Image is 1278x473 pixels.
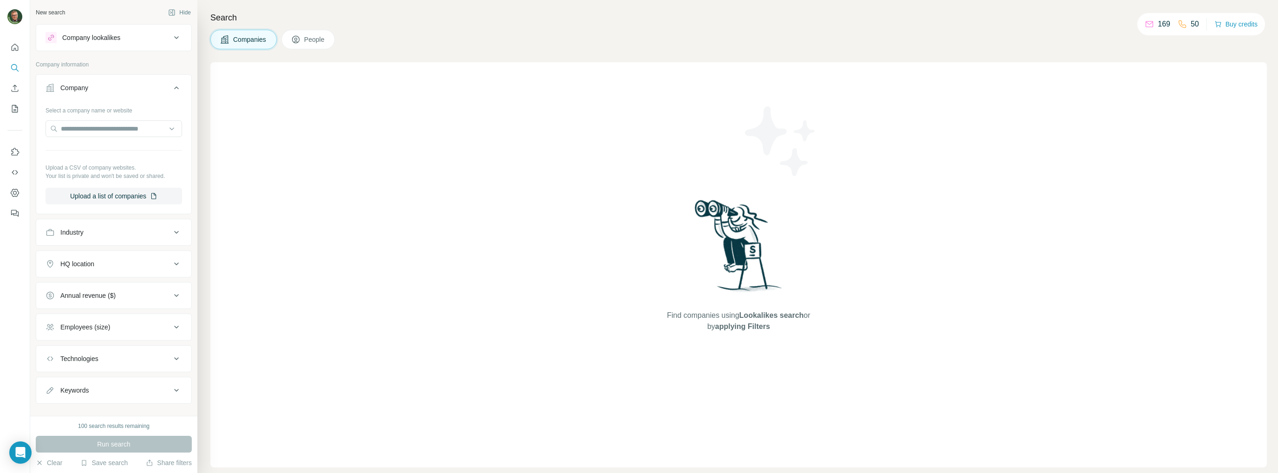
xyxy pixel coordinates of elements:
[7,205,22,222] button: Feedback
[60,83,88,92] div: Company
[60,259,94,269] div: HQ location
[162,6,197,20] button: Hide
[46,164,182,172] p: Upload a CSV of company websites.
[62,33,120,42] div: Company lookalikes
[46,188,182,204] button: Upload a list of companies
[739,99,822,183] img: Surfe Illustration - Stars
[1191,19,1199,30] p: 50
[36,221,191,243] button: Industry
[36,458,62,467] button: Clear
[60,386,89,395] div: Keywords
[36,26,191,49] button: Company lookalikes
[7,184,22,201] button: Dashboard
[60,354,98,363] div: Technologies
[60,322,110,332] div: Employees (size)
[36,60,192,69] p: Company information
[36,77,191,103] button: Company
[46,103,182,115] div: Select a company name or website
[36,348,191,370] button: Technologies
[7,59,22,76] button: Search
[80,458,128,467] button: Save search
[36,316,191,338] button: Employees (size)
[1158,19,1170,30] p: 169
[7,100,22,117] button: My lists
[9,441,32,464] div: Open Intercom Messenger
[146,458,192,467] button: Share filters
[7,144,22,160] button: Use Surfe on LinkedIn
[60,291,116,300] div: Annual revenue ($)
[233,35,267,44] span: Companies
[60,228,84,237] div: Industry
[46,172,182,180] p: Your list is private and won't be saved or shared.
[7,9,22,24] img: Avatar
[7,39,22,56] button: Quick start
[739,311,804,319] span: Lookalikes search
[664,310,813,332] span: Find companies using or by
[304,35,326,44] span: People
[78,422,150,430] div: 100 search results remaining
[715,322,770,330] span: applying Filters
[7,164,22,181] button: Use Surfe API
[1214,18,1258,31] button: Buy credits
[691,197,787,301] img: Surfe Illustration - Woman searching with binoculars
[7,80,22,97] button: Enrich CSV
[36,8,65,17] div: New search
[36,379,191,401] button: Keywords
[36,253,191,275] button: HQ location
[210,11,1267,24] h4: Search
[36,284,191,307] button: Annual revenue ($)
